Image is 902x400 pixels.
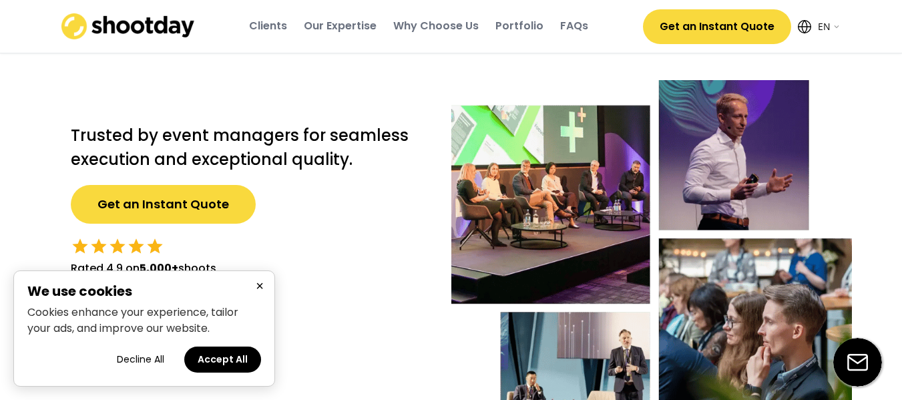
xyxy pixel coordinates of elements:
[252,278,268,294] button: Close cookie banner
[146,237,164,256] button: star
[27,305,261,337] p: Cookies enhance your experience, tailor your ads, and improve our website.
[71,237,89,256] button: star
[61,13,195,39] img: shootday_logo.png
[495,19,543,33] div: Portfolio
[643,9,791,44] button: Get an Instant Quote
[184,347,261,373] button: Accept all cookies
[71,124,425,172] h2: Trusted by event managers for seamless execution and exceptional quality.
[798,20,811,33] img: Icon%20feather-globe%20%281%29.svg
[71,185,256,224] button: Get an Instant Quote
[103,347,178,373] button: Decline all cookies
[560,19,588,33] div: FAQs
[249,19,287,33] div: Clients
[27,284,261,298] h2: We use cookies
[89,237,108,256] button: star
[71,260,216,276] div: Rated 4.9 on shoots
[833,338,882,387] img: email-icon%20%281%29.svg
[140,260,178,276] strong: 5,000+
[108,237,127,256] button: star
[393,19,479,33] div: Why Choose Us
[127,237,146,256] button: star
[304,19,377,33] div: Our Expertise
